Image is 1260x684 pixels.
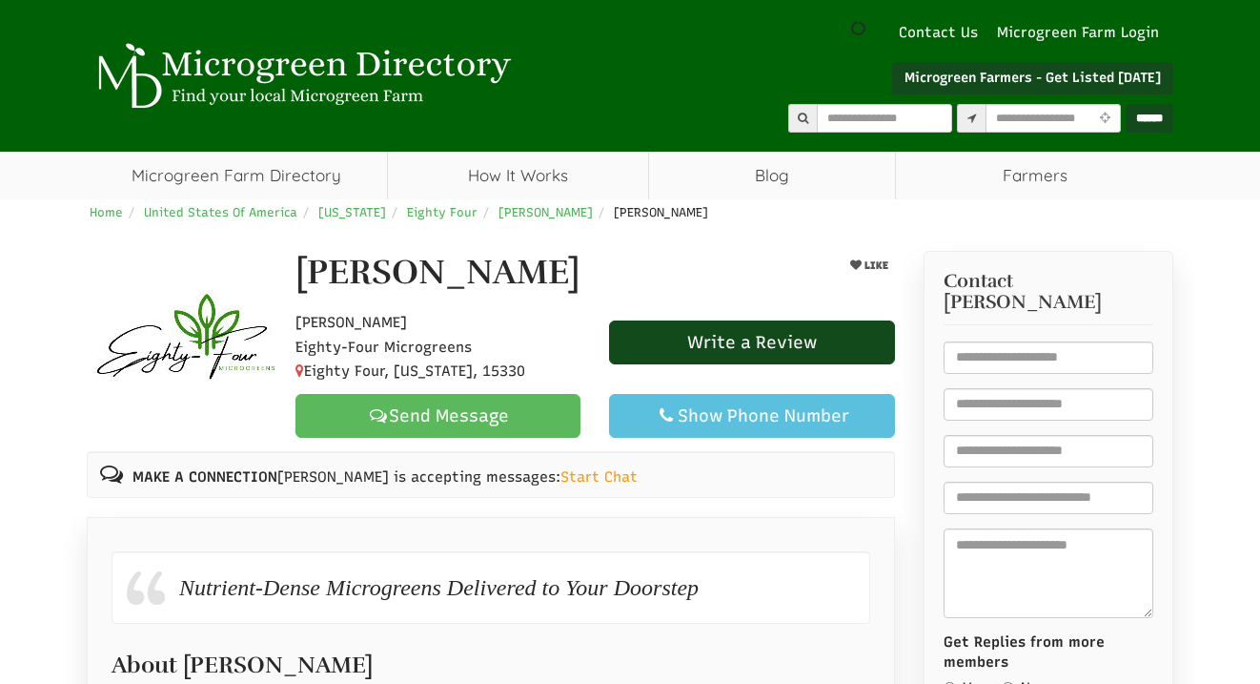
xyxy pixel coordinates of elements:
h3: Contact [944,271,1154,313]
div: Nutrient-Dense Microgreens Delivered to Your Doorstep [112,551,870,624]
a: Start Chat [560,467,638,487]
a: [PERSON_NAME] [498,205,593,219]
div: Show Phone Number [625,404,878,427]
a: Home [90,205,123,219]
a: Eighty Four [407,205,478,219]
button: LIKE [843,254,894,278]
span: Farmers [896,152,1173,199]
span: Eighty Four, [US_STATE], 15330 [295,363,525,380]
span: LIKE [861,259,887,272]
span: [PERSON_NAME] [944,292,1102,313]
i: Use Current Location [1094,113,1114,125]
label: Get Replies from more members [944,632,1154,674]
a: United States Of America [144,205,297,219]
a: Microgreen Farm Login [997,23,1169,43]
img: Microgreen Directory [87,43,516,110]
h1: [PERSON_NAME] [295,254,580,292]
b: MAKE A CONNECTION [132,468,277,486]
img: Contact Ashley Yocum [89,251,279,442]
a: Contact Us [889,23,987,43]
a: How It Works [388,152,648,199]
ul: Profile Tabs [87,517,895,518]
a: Microgreen Farm Directory [87,152,387,199]
a: Microgreen Farmers - Get Listed [DATE] [892,62,1173,94]
a: Write a Review [609,321,894,364]
a: Blog [649,152,896,199]
span: [PERSON_NAME] [614,205,708,219]
a: [US_STATE] [318,205,386,219]
span: Eighty-Four Microgreens [295,339,472,356]
span: [PERSON_NAME] [295,314,407,331]
h2: About [PERSON_NAME] [112,643,870,677]
div: [PERSON_NAME] is accepting messages: [87,451,895,498]
a: Send Message [295,394,580,438]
